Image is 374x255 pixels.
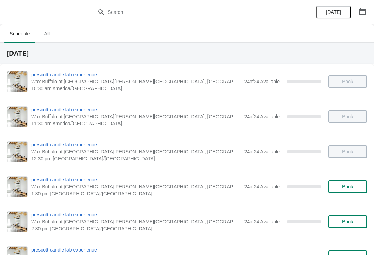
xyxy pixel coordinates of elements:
button: [DATE] [316,6,351,18]
h2: [DATE] [7,50,367,57]
span: Wax Buffalo at [GEOGRAPHIC_DATA][PERSON_NAME][GEOGRAPHIC_DATA], [GEOGRAPHIC_DATA], [GEOGRAPHIC_DA... [31,148,241,155]
span: prescott candle lab experience [31,141,241,148]
img: prescott candle lab experience | Wax Buffalo at Prescott, Prescott Avenue, Lincoln, NE, USA | 12:... [7,142,27,162]
span: 24 of 24 Available [244,149,280,154]
span: prescott candle lab experience [31,71,241,78]
span: Wax Buffalo at [GEOGRAPHIC_DATA][PERSON_NAME][GEOGRAPHIC_DATA], [GEOGRAPHIC_DATA], [GEOGRAPHIC_DA... [31,113,241,120]
span: Wax Buffalo at [GEOGRAPHIC_DATA][PERSON_NAME][GEOGRAPHIC_DATA], [GEOGRAPHIC_DATA], [GEOGRAPHIC_DA... [31,78,241,85]
span: Book [342,219,353,224]
span: 12:30 pm [GEOGRAPHIC_DATA]/[GEOGRAPHIC_DATA] [31,155,241,162]
span: prescott candle lab experience [31,176,241,183]
button: Book [328,215,367,228]
button: Book [328,180,367,193]
span: prescott candle lab experience [31,246,241,253]
span: 1:30 pm [GEOGRAPHIC_DATA]/[GEOGRAPHIC_DATA] [31,190,241,197]
img: prescott candle lab experience | Wax Buffalo at Prescott, Prescott Avenue, Lincoln, NE, USA | 2:3... [7,212,27,232]
img: prescott candle lab experience | Wax Buffalo at Prescott, Prescott Avenue, Lincoln, NE, USA | 10:... [7,71,27,92]
span: 24 of 24 Available [244,219,280,224]
span: Book [342,184,353,189]
span: [DATE] [326,9,341,15]
input: Search [107,6,280,18]
span: 2:30 pm [GEOGRAPHIC_DATA]/[GEOGRAPHIC_DATA] [31,225,241,232]
span: prescott candle lab experience [31,211,241,218]
img: prescott candle lab experience | Wax Buffalo at Prescott, Prescott Avenue, Lincoln, NE, USA | 1:3... [7,177,27,197]
span: 11:30 am America/[GEOGRAPHIC_DATA] [31,120,241,127]
span: 24 of 24 Available [244,184,280,189]
span: Schedule [4,27,35,40]
img: prescott candle lab experience | Wax Buffalo at Prescott, Prescott Avenue, Lincoln, NE, USA | 11:... [7,107,27,127]
span: 10:30 am America/[GEOGRAPHIC_DATA] [31,85,241,92]
span: 24 of 24 Available [244,79,280,84]
span: Wax Buffalo at [GEOGRAPHIC_DATA][PERSON_NAME][GEOGRAPHIC_DATA], [GEOGRAPHIC_DATA], [GEOGRAPHIC_DA... [31,218,241,225]
span: prescott candle lab experience [31,106,241,113]
span: All [38,27,55,40]
span: Wax Buffalo at [GEOGRAPHIC_DATA][PERSON_NAME][GEOGRAPHIC_DATA], [GEOGRAPHIC_DATA], [GEOGRAPHIC_DA... [31,183,241,190]
span: 24 of 24 Available [244,114,280,119]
